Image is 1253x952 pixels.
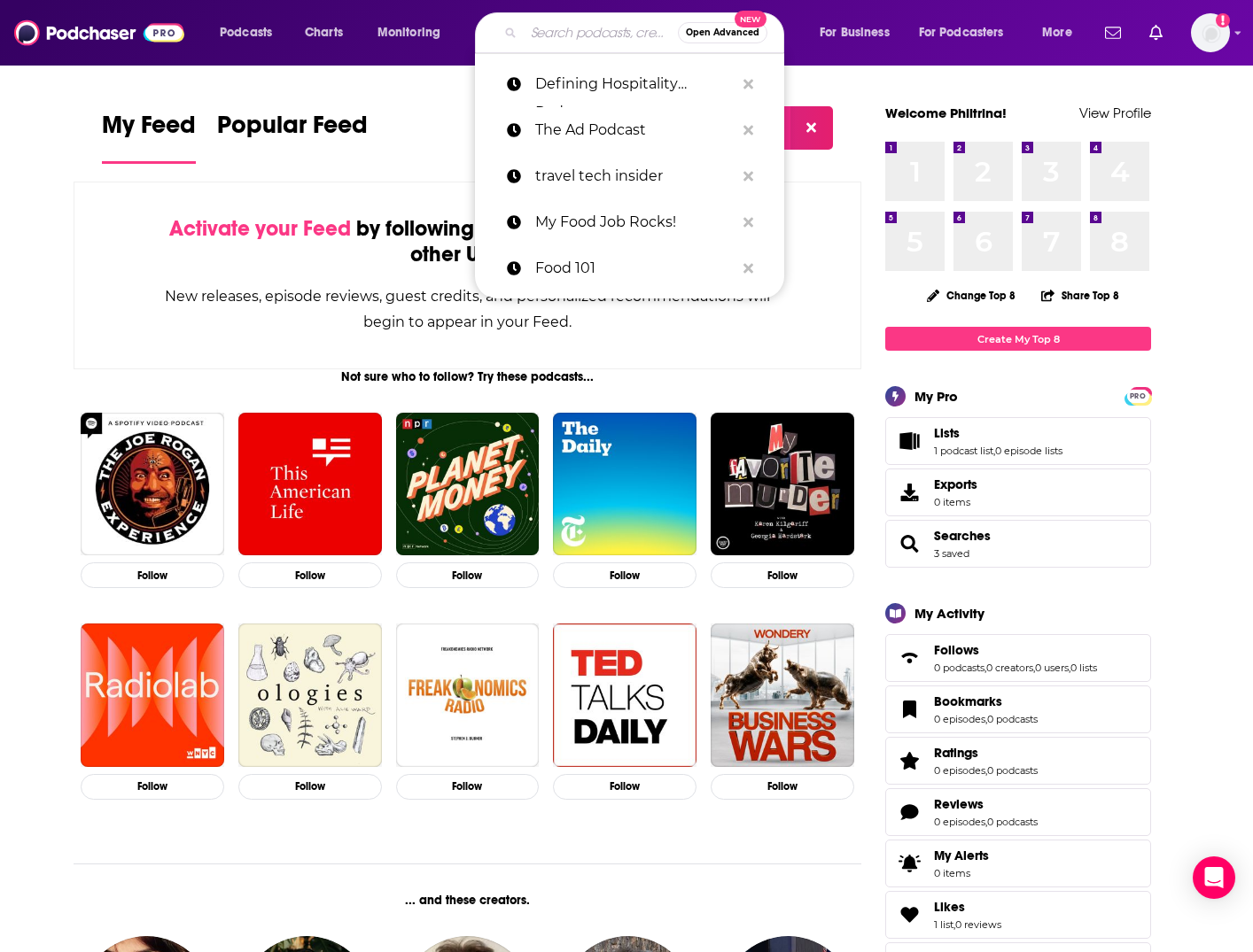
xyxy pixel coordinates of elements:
a: Planet Money [396,413,540,556]
a: My Food Job Rocks! [475,199,784,245]
a: Follows [934,642,1097,658]
p: travel tech insider [535,153,735,199]
div: Not sure who to follow? Try these podcasts... [74,369,861,384]
span: For Business [820,20,890,45]
p: Food 101 [535,245,735,291]
span: Lists [934,425,960,441]
a: 0 episodes [934,713,985,725]
span: Likes [885,891,1151,939]
img: Ologies with Alie Ward [238,623,382,767]
p: The Ad Podcast [535,107,735,153]
div: by following Podcasts, Creators, Lists, and other Users! [163,216,772,267]
img: This American Life [238,413,382,556]
span: Open Advanced [686,28,759,37]
a: My Alerts [885,840,1151,887]
a: Lists [934,425,1062,441]
a: Likes [934,899,1001,915]
a: 0 podcasts [987,816,1038,828]
button: Change Top 8 [916,284,1026,306]
a: 1 list [934,918,953,931]
span: Bookmarks [934,693,1002,709]
img: Podchaser - Follow, Share and Rate Podcasts [14,16,184,50]
a: 0 reviews [955,918,1001,931]
span: Exports [934,476,977,492]
a: 0 lists [1070,662,1097,674]
button: Follow [81,562,224,588]
a: Likes [891,902,927,927]
a: Show notifications dropdown [1142,18,1170,48]
a: Charts [293,19,354,47]
button: Follow [81,774,224,800]
div: Open Intercom Messenger [1193,856,1235,899]
a: 0 creators [986,662,1033,674]
a: Searches [891,531,927,556]
span: , [985,816,987,828]
span: New [735,11,767,27]
span: , [985,764,987,777]
button: Follow [396,562,540,588]
span: Exports [891,480,927,505]
a: Welcome Philtrina! [885,104,1007,121]
a: 0 podcasts [987,713,1038,725]
div: Search podcasts, credits, & more... [492,12,801,53]
span: Popular Feed [217,110,368,151]
span: Podcasts [220,20,272,45]
span: , [953,918,955,931]
a: Follows [891,646,927,670]
a: Reviews [934,796,1038,812]
a: Food 101 [475,245,784,291]
a: The Ad Podcast [475,107,784,153]
a: 3 saved [934,547,969,560]
span: Monitoring [377,20,440,45]
a: 0 podcasts [934,662,984,674]
div: My Activity [914,605,984,622]
img: Business Wars [711,623,854,767]
button: open menu [1030,19,1094,47]
img: The Daily [553,413,697,556]
a: Defining Hospitality Podcast [475,61,784,107]
img: My Favorite Murder with Karen Kilgariff and Georgia Hardstark [711,413,854,556]
a: Ratings [891,748,927,773]
span: 0 items [934,496,977,508]
span: My Feed [102,110,196,151]
button: open menu [807,19,912,47]
span: My Alerts [934,848,989,863]
span: Lists [885,417,1151,465]
span: Follows [885,634,1151,682]
button: Follow [711,562,854,588]
span: Bookmarks [885,685,1151,733]
a: 0 users [1035,662,1069,674]
img: User Profile [1191,13,1230,52]
a: Exports [885,468,1151,516]
div: My Pro [914,388,958,405]
a: 1 podcast list [934,445,993,457]
button: Follow [711,774,854,800]
span: Ratings [934,745,978,761]
button: Follow [396,774,540,800]
a: Searches [934,528,991,544]
span: Activate your Feed [169,215,351,242]
a: Bookmarks [934,693,1038,709]
span: For Podcasters [919,20,1004,45]
button: Follow [553,562,697,588]
a: TED Talks Daily [553,623,697,767]
a: 0 episode lists [995,445,1062,457]
span: PRO [1127,390,1148,403]
img: The Joe Rogan Experience [81,413,224,556]
input: Search podcasts, credits, & more... [524,19,678,47]
span: , [1033,662,1035,674]
svg: Add a profile image [1216,13,1230,27]
span: More [1042,20,1072,45]
a: Show notifications dropdown [1098,18,1128,48]
span: , [984,662,986,674]
span: Follows [934,642,979,658]
a: View Profile [1079,104,1151,121]
span: Ratings [885,737,1151,785]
